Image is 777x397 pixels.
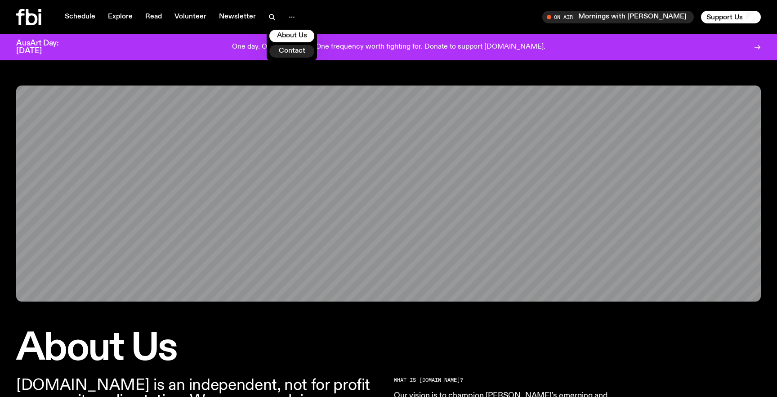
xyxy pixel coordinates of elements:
button: On AirMornings with [PERSON_NAME] [542,11,694,23]
a: Volunteer [169,11,212,23]
a: Contact [269,45,314,58]
p: One day. One community. One frequency worth fighting for. Donate to support [DOMAIN_NAME]. [232,43,545,51]
a: Read [140,11,167,23]
h2: What is [DOMAIN_NAME]? [394,378,653,383]
h3: AusArt Day: [DATE] [16,40,74,55]
a: Explore [103,11,138,23]
a: Newsletter [214,11,261,23]
h1: About Us [16,330,383,367]
button: Support Us [701,11,761,23]
span: Support Us [706,13,743,21]
a: About Us [269,30,314,42]
a: Schedule [59,11,101,23]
